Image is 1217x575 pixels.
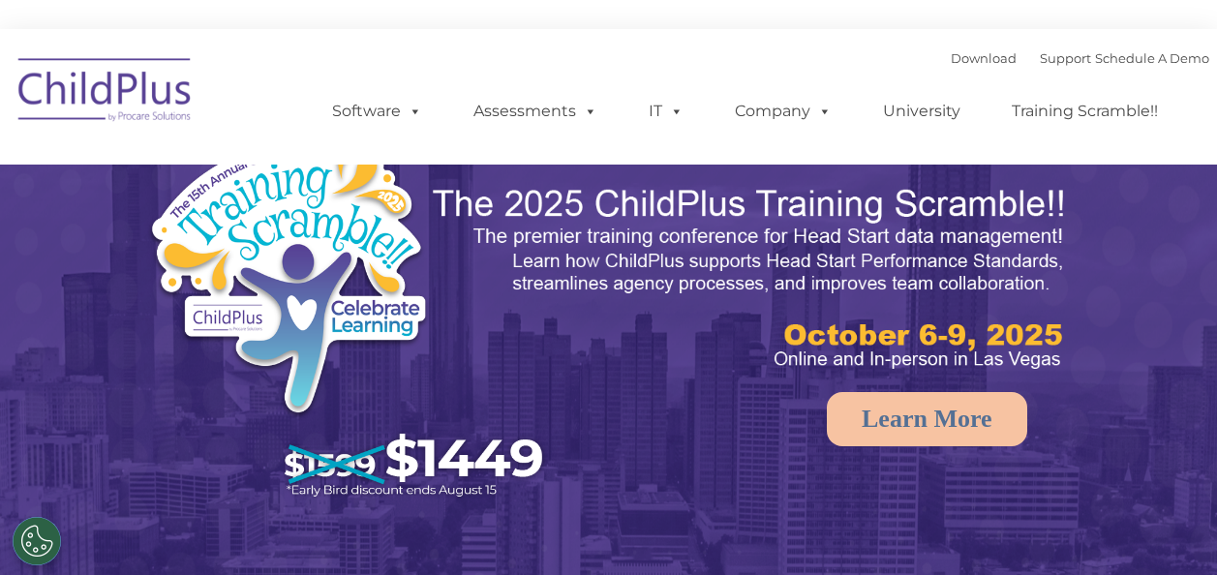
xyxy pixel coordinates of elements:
a: Learn More [827,392,1027,446]
button: Cookies Settings [13,517,61,565]
a: Assessments [454,92,617,131]
font: | [951,50,1209,66]
a: Download [951,50,1017,66]
a: Support [1040,50,1091,66]
a: Company [715,92,851,131]
a: Software [313,92,441,131]
a: Training Scramble!! [992,92,1177,131]
img: ChildPlus by Procare Solutions [9,45,202,141]
a: University [864,92,980,131]
a: IT [629,92,703,131]
a: Schedule A Demo [1095,50,1209,66]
